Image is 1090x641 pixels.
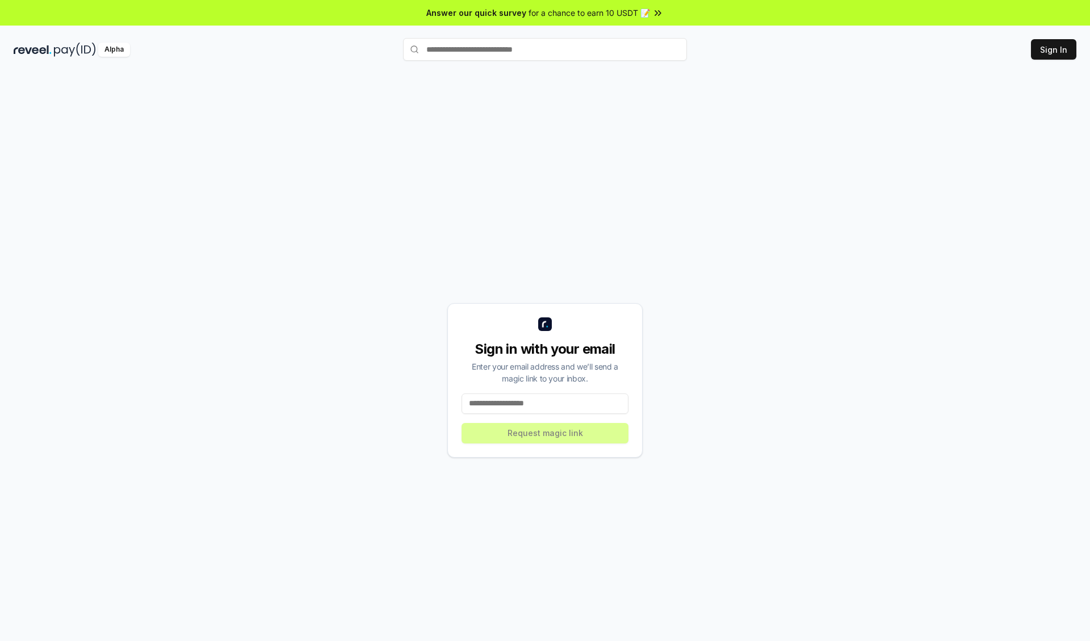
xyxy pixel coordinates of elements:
span: for a chance to earn 10 USDT 📝 [529,7,650,19]
img: reveel_dark [14,43,52,57]
img: pay_id [54,43,96,57]
button: Sign In [1031,39,1076,60]
div: Sign in with your email [462,340,628,358]
span: Answer our quick survey [426,7,526,19]
div: Enter your email address and we’ll send a magic link to your inbox. [462,361,628,384]
img: logo_small [538,317,552,331]
div: Alpha [98,43,130,57]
